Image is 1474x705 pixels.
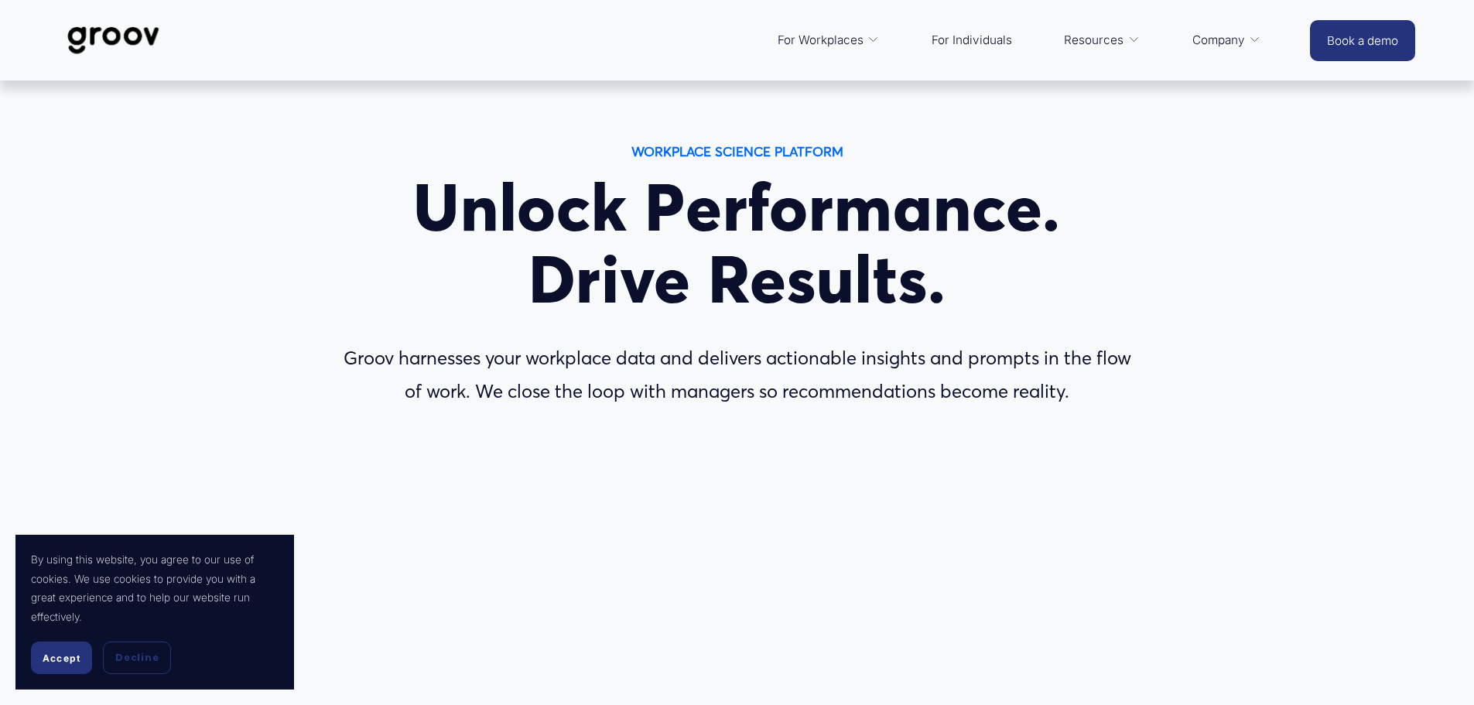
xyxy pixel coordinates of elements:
span: For Workplaces [778,29,864,51]
span: Accept [43,652,80,664]
a: folder dropdown [1185,22,1269,59]
a: folder dropdown [770,22,887,59]
button: Decline [103,642,171,674]
a: For Individuals [924,22,1020,59]
strong: WORKPLACE SCIENCE PLATFORM [631,143,843,159]
span: Company [1192,29,1245,51]
span: Decline [115,651,159,665]
p: Groov harnesses your workplace data and delivers actionable insights and prompts in the flow of w... [333,342,1142,409]
section: Cookie banner [15,535,294,690]
h1: Unlock Performance. Drive Results. [333,172,1142,316]
button: Accept [31,642,92,674]
a: Book a demo [1310,20,1415,61]
p: By using this website, you agree to our use of cookies. We use cookies to provide you with a grea... [31,550,279,626]
img: Groov | Workplace Science Platform | Unlock Performance | Drive Results [59,15,168,66]
span: Resources [1064,29,1123,51]
a: folder dropdown [1056,22,1147,59]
